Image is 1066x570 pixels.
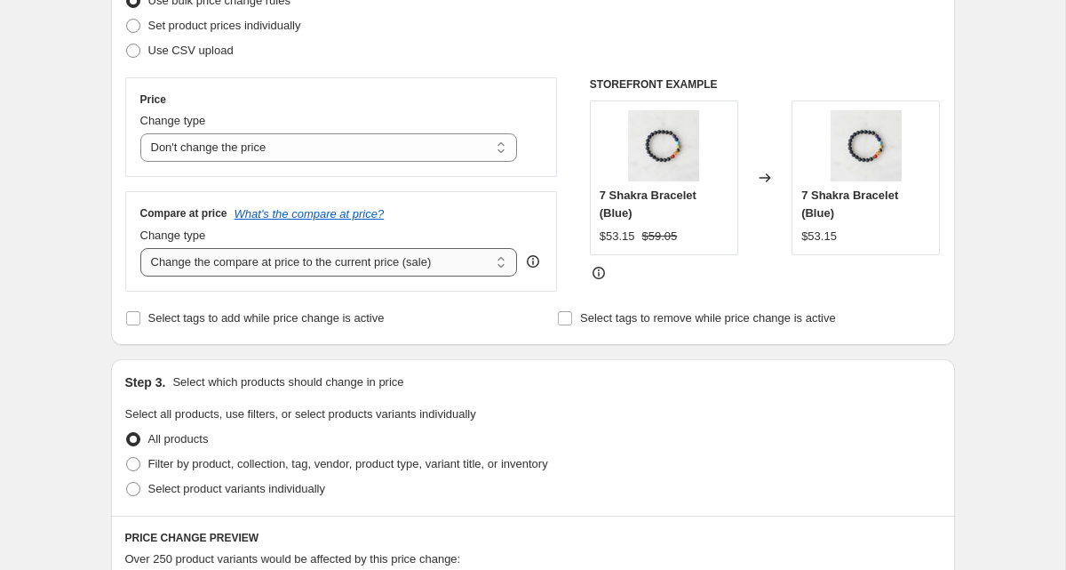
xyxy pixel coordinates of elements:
[125,552,461,566] span: Over 250 product variants would be affected by this price change:
[235,207,385,221] button: What's the compare at price?
[125,407,476,421] span: Select all products, use filters, or select products variants individually
[148,19,301,32] span: Set product prices individually
[148,432,209,446] span: All products
[600,189,696,220] span: 7 Shakra Bracelet (Blue)
[125,373,166,391] h2: Step 3.
[140,206,227,221] h3: Compare at price
[831,110,902,181] img: 7-chakra-bracelet_925x_29219fd1-05f6-42be-ba87-953b4eb1e34e_80x.jpg
[642,228,678,245] strike: $59.05
[524,253,542,270] div: help
[125,531,941,545] h6: PRICE CHANGE PREVIEW
[140,92,166,107] h3: Price
[140,114,206,127] span: Change type
[148,482,325,495] span: Select product variants individually
[148,457,548,470] span: Filter by product, collection, tag, vendor, product type, variant title, or inventory
[140,229,206,242] span: Change type
[148,44,234,57] span: Use CSV upload
[801,228,837,245] div: $53.15
[590,77,941,92] h6: STOREFRONT EXAMPLE
[172,373,403,391] p: Select which products should change in price
[600,228,635,245] div: $53.15
[628,110,699,181] img: 7-chakra-bracelet_925x_29219fd1-05f6-42be-ba87-953b4eb1e34e_80x.jpg
[580,311,836,325] span: Select tags to remove while price change is active
[148,311,385,325] span: Select tags to add while price change is active
[801,189,898,220] span: 7 Shakra Bracelet (Blue)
